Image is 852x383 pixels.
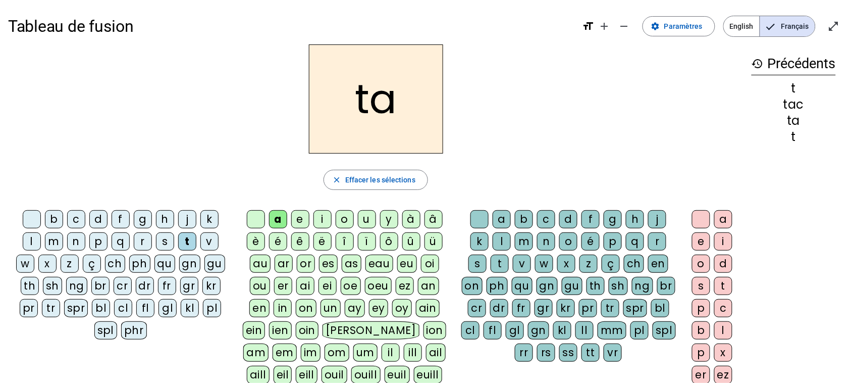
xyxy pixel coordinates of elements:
[112,232,130,251] div: q
[269,210,287,228] div: a
[692,232,710,251] div: e
[156,210,174,228] div: h
[243,321,265,340] div: ein
[418,277,439,295] div: an
[692,299,710,317] div: p
[396,277,414,295] div: ez
[203,299,221,317] div: pl
[664,20,703,32] span: Paramètres
[91,277,110,295] div: br
[21,277,39,295] div: th
[154,255,175,273] div: qu
[575,321,594,340] div: ll
[714,344,732,362] div: x
[323,321,419,340] div: [PERSON_NAME]
[723,16,816,37] mat-button-toggle-group: Language selection
[468,255,487,273] div: s
[121,321,147,340] div: phr
[382,344,400,362] div: il
[692,255,710,273] div: o
[528,321,549,340] div: gn
[23,232,41,251] div: l
[402,232,420,251] div: û
[657,277,675,295] div: br
[353,344,378,362] div: um
[158,299,177,317] div: gl
[632,277,653,295] div: ng
[332,175,341,184] mat-icon: close
[426,344,446,362] div: ail
[8,10,574,42] h1: Tableau de fusion
[94,321,118,340] div: spl
[200,232,219,251] div: v
[274,299,292,317] div: in
[714,321,732,340] div: l
[653,321,676,340] div: spl
[752,115,836,127] div: ta
[273,344,297,362] div: em
[112,210,130,228] div: f
[181,299,199,317] div: kl
[581,210,600,228] div: f
[623,299,648,317] div: spr
[313,210,332,228] div: i
[602,255,620,273] div: ç
[491,255,509,273] div: t
[614,16,634,36] button: Diminuer la taille de la police
[416,299,440,317] div: ain
[643,16,715,36] button: Paramètres
[92,299,110,317] div: bl
[624,255,644,273] div: ch
[134,210,152,228] div: g
[179,255,200,273] div: gn
[136,299,154,317] div: fl
[269,321,292,340] div: ien
[243,344,269,362] div: am
[424,232,443,251] div: ü
[557,299,575,317] div: kr
[587,277,605,295] div: th
[582,20,594,32] mat-icon: format_size
[321,299,341,317] div: un
[692,321,710,340] div: b
[38,255,57,273] div: x
[630,321,649,340] div: pl
[714,210,732,228] div: a
[136,277,154,295] div: dr
[618,20,630,32] mat-icon: remove
[626,232,644,251] div: q
[114,299,132,317] div: cl
[752,99,836,111] div: tac
[247,232,265,251] div: è
[336,232,354,251] div: î
[604,232,622,251] div: p
[204,255,225,273] div: gu
[468,299,486,317] div: cr
[512,299,530,317] div: fr
[250,255,271,273] div: au
[828,20,840,32] mat-icon: open_in_full
[250,277,270,295] div: ou
[537,232,555,251] div: n
[537,277,558,295] div: gn
[752,131,836,143] div: t
[535,255,553,273] div: w
[341,277,361,295] div: oe
[724,16,760,36] span: English
[537,210,555,228] div: c
[423,321,447,340] div: ion
[404,344,422,362] div: ill
[598,321,626,340] div: mm
[67,232,85,251] div: n
[89,232,108,251] div: p
[402,210,420,228] div: à
[553,321,571,340] div: kl
[342,255,361,273] div: as
[512,277,532,295] div: qu
[714,255,732,273] div: d
[369,299,388,317] div: ey
[581,344,600,362] div: tt
[16,255,34,273] div: w
[45,232,63,251] div: m
[535,299,553,317] div: gr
